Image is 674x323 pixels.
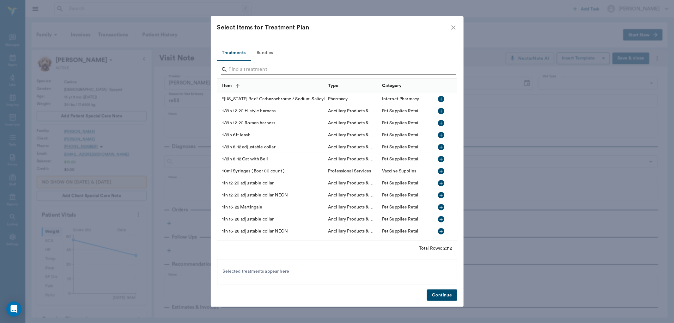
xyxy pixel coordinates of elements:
[382,120,420,126] div: Pet Supplies Retail
[217,165,325,177] div: 10ml Syringes ( Box 100 count )
[6,301,21,317] div: Open Intercom Messenger
[328,96,348,102] div: Pharmacy
[325,79,379,93] div: Type
[382,168,416,174] div: Vaccine Supplies
[419,245,452,252] div: Total Rows: 2,112
[328,132,376,138] div: Ancillary Products & Services
[382,192,420,198] div: Pet Supplies Retail
[217,79,325,93] div: Item
[217,105,325,117] div: 1/2in 12-20 H-style harness
[340,81,349,90] button: Sort
[223,268,289,275] span: Selected treatments appear here
[229,65,446,75] input: Find a treatment
[217,177,325,189] div: 1in 12-20 adjustable collar
[382,204,420,210] div: Pet Supplies Retail
[328,216,376,222] div: Ancillary Products & Services
[328,192,376,198] div: Ancillary Products & Services
[382,108,420,114] div: Pet Supplies Retail
[217,189,325,201] div: 1in 12-20 adjustable collar NEON
[328,204,376,210] div: Ancillary Products & Services
[217,201,325,213] div: 1in 15-22 Martingale
[222,77,232,95] div: Item
[328,108,376,114] div: Ancillary Products & Services
[251,46,279,61] button: Bundles
[382,132,420,138] div: Pet Supplies Retail
[379,79,433,93] div: Category
[328,77,339,95] div: Type
[427,289,457,301] button: Continue
[217,22,450,33] div: Select Items for Treatment Plan
[382,77,402,95] div: Category
[382,156,420,162] div: Pet Supplies Retail
[217,153,325,165] div: 1/2in 8-12 Cat with Bell
[328,168,371,174] div: Professional Services
[438,81,446,90] button: Sort
[233,81,242,90] button: Sort
[217,129,325,141] div: 1/2in 6ft leash
[217,237,325,249] div: 1in 20-32 Roman harness
[217,46,251,61] button: Treatments
[217,93,325,105] div: "[US_STATE] Red" Carbazochrome / Sodium Salicylate (10mgml/250mg/ml) 100ml
[403,81,412,90] button: Sort
[382,144,420,150] div: Pet Supplies Retail
[382,96,419,102] div: Internet Pharmacy
[217,141,325,153] div: 1/2in 8-12 adjustable collar
[328,180,376,186] div: Ancillary Products & Services
[382,216,420,222] div: Pet Supplies Retail
[217,213,325,225] div: 1in 16-28 adjustable collar
[328,144,376,150] div: Ancillary Products & Services
[217,117,325,129] div: 1/2in 12-20 Roman harness
[450,24,457,31] button: close
[328,120,376,126] div: Ancillary Products & Services
[382,180,420,186] div: Pet Supplies Retail
[328,156,376,162] div: Ancillary Products & Services
[221,65,456,76] div: Search
[328,240,376,246] div: Ancillary Products & Services
[382,228,420,234] div: Pet Supplies Retail
[328,228,376,234] div: Ancillary Products & Services
[217,225,325,237] div: 1in 16-28 adjustable collar NEON
[382,240,420,246] div: Pet Supplies Retail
